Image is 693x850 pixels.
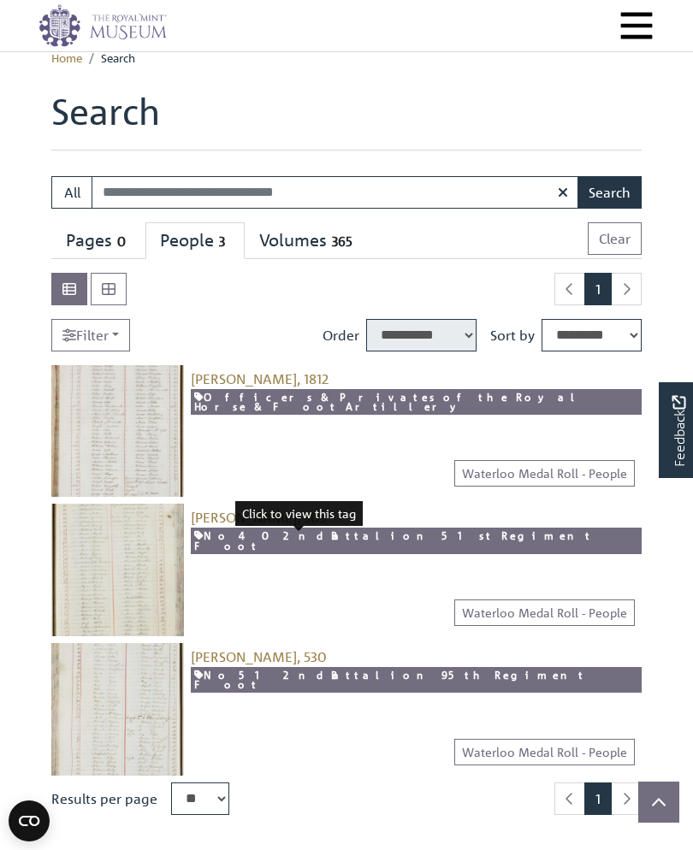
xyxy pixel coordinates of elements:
[454,599,635,626] a: Waterloo Medal Roll - People
[554,782,585,815] li: Previous page
[160,230,230,251] div: People
[66,230,131,251] div: Pages
[92,176,579,209] input: Enter one or more search terms...
[584,782,612,815] span: Goto page 1
[191,528,642,554] a: No 40 2nd Battalion 51st Regiment Foot
[584,273,612,305] span: Goto page 1
[554,273,585,305] li: Previous page
[490,325,535,345] label: Sort by
[51,90,642,150] h1: Search
[51,504,184,636] img: Swaine, James, 303
[259,230,357,251] div: Volumes
[668,396,689,467] span: Feedback
[588,222,642,255] button: Clear
[548,273,642,305] nav: pagination
[51,50,82,65] a: Home
[51,176,92,209] button: All
[191,389,642,416] a: Officers & Privates of the Royal Horse & Foot Artillery
[454,460,635,487] a: Waterloo Medal Roll - People
[51,643,184,776] img: Swaine, Thomas, 530
[323,325,359,345] label: Order
[38,4,167,47] img: logo_wide.png
[619,8,654,44] button: Menu
[454,739,635,765] a: Waterloo Medal Roll - People
[51,319,130,351] a: Filter
[9,800,50,841] button: Open CMP widget
[51,788,157,809] label: Results per page
[214,232,230,251] span: 3
[101,50,135,65] span: Search
[191,370,329,387] a: [PERSON_NAME], 1812
[51,365,184,498] img: Swaine, Richard, 1812
[638,782,679,823] button: Scroll to top
[191,648,327,665] a: [PERSON_NAME], 530
[548,782,642,815] nav: pagination
[327,232,357,251] span: 365
[659,382,693,478] a: Would you like to provide feedback?
[191,509,327,526] a: [PERSON_NAME], 303
[191,667,642,694] a: No 51 2nd Battalion 95th Regiment Foot
[112,232,131,251] span: 0
[235,501,363,526] div: Click to view this tag
[577,176,642,209] button: Search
